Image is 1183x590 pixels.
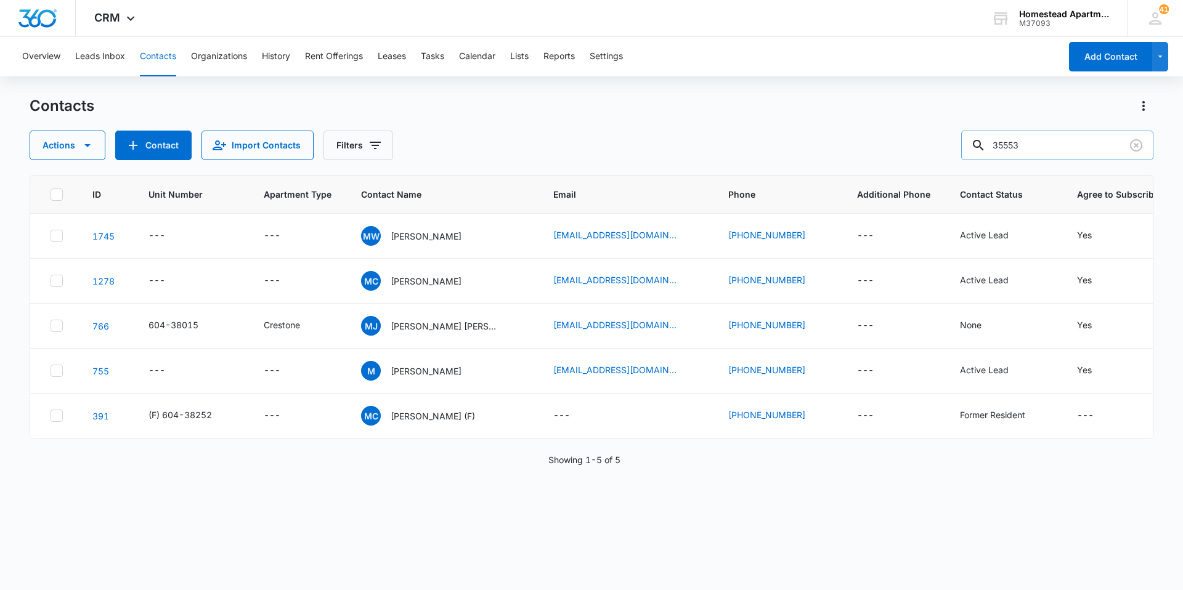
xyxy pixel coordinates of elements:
[728,228,805,241] a: [PHONE_NUMBER]
[510,37,529,76] button: Lists
[1159,4,1169,14] div: notifications count
[728,408,805,421] a: [PHONE_NUMBER]
[960,273,1009,286] div: Active Lead
[264,408,303,423] div: Apartment Type - - Select to Edit Field
[857,228,896,243] div: Additional Phone - - Select to Edit Field
[1019,19,1109,28] div: account id
[459,37,495,76] button: Calendar
[960,408,1025,421] div: Former Resident
[264,228,280,243] div: ---
[960,408,1047,423] div: Contact Status - Former Resident - Select to Edit Field
[30,131,105,160] button: Actions
[361,406,381,426] span: MC
[553,318,699,333] div: Email - maresmiranda23@yahoo.com - Select to Edit Field
[1126,135,1146,155] button: Clear
[148,318,221,333] div: Unit Number - 604-38015 - Select to Edit Field
[728,188,810,201] span: Phone
[728,273,827,288] div: Phone - (435) 760-9460 - Select to Edit Field
[421,37,444,76] button: Tasks
[361,226,381,246] span: MW
[148,228,165,243] div: ---
[148,273,187,288] div: Unit Number - - Select to Edit Field
[1159,4,1169,14] span: 41
[553,273,677,286] a: [EMAIL_ADDRESS][DOMAIN_NAME]
[361,226,484,246] div: Contact Name - Miranda White - Select to Edit Field
[148,228,187,243] div: Unit Number - - Select to Edit Field
[115,131,192,160] button: Add Contact
[201,131,314,160] button: Import Contacts
[857,318,896,333] div: Additional Phone - - Select to Edit Field
[1077,408,1094,423] div: ---
[361,271,381,291] span: MC
[92,366,109,376] a: Navigate to contact details page for Miranda
[961,131,1153,160] input: Search Contacts
[391,365,461,378] p: [PERSON_NAME]
[264,318,322,333] div: Apartment Type - Crestone - Select to Edit Field
[553,318,677,331] a: [EMAIL_ADDRESS][DOMAIN_NAME]
[361,361,381,381] span: M
[728,363,827,378] div: Phone - (970) 584-9790 - Select to Edit Field
[1077,228,1092,241] div: Yes
[553,273,699,288] div: Email - mirandalapray3@gmail.com - Select to Edit Field
[264,188,331,201] span: Apartment Type
[92,276,115,286] a: Navigate to contact details page for Miranda Carmin
[857,363,874,378] div: ---
[960,318,1004,333] div: Contact Status - None - Select to Edit Field
[857,318,874,333] div: ---
[960,363,1009,376] div: Active Lead
[148,363,165,378] div: ---
[92,231,115,241] a: Navigate to contact details page for Miranda White
[94,11,120,24] span: CRM
[264,363,303,378] div: Apartment Type - - Select to Edit Field
[1069,42,1152,71] button: Add Contact
[30,97,94,115] h1: Contacts
[148,188,234,201] span: Unit Number
[148,408,212,421] div: (F) 604-38252
[378,37,406,76] button: Leases
[361,361,484,381] div: Contact Name - Miranda - Select to Edit Field
[1077,228,1114,243] div: Agree to Subscribe - Yes - Select to Edit Field
[960,273,1031,288] div: Contact Status - Active Lead - Select to Edit Field
[1077,318,1092,331] div: Yes
[728,228,827,243] div: Phone - (970) 617-3484 - Select to Edit Field
[264,408,280,423] div: ---
[1077,363,1092,376] div: Yes
[264,318,300,331] div: Crestone
[857,273,874,288] div: ---
[553,408,592,423] div: Email - - Select to Edit Field
[1019,9,1109,19] div: account name
[92,411,109,421] a: Navigate to contact details page for Miranda Cabaong (F)
[264,273,280,288] div: ---
[857,408,896,423] div: Additional Phone - - Select to Edit Field
[1077,363,1114,378] div: Agree to Subscribe - Yes - Select to Edit Field
[553,363,699,378] div: Email - maresmiranda23@yahoo.com - Select to Edit Field
[264,273,303,288] div: Apartment Type - - Select to Edit Field
[857,228,874,243] div: ---
[1077,318,1114,333] div: Agree to Subscribe - Yes - Select to Edit Field
[857,408,874,423] div: ---
[553,363,677,376] a: [EMAIL_ADDRESS][DOMAIN_NAME]
[391,275,461,288] p: [PERSON_NAME]
[960,188,1030,201] span: Contact Status
[1077,408,1116,423] div: Agree to Subscribe - - Select to Edit Field
[857,188,930,201] span: Additional Phone
[728,318,827,333] div: Phone - (970) 584-9790 - Select to Edit Field
[553,228,677,241] a: [EMAIL_ADDRESS][DOMAIN_NAME]
[548,453,620,466] p: Showing 1-5 of 5
[960,318,982,331] div: None
[361,316,381,336] span: MJ
[305,37,363,76] button: Rent Offerings
[590,37,623,76] button: Settings
[22,37,60,76] button: Overview
[728,318,805,331] a: [PHONE_NUMBER]
[140,37,176,76] button: Contacts
[728,363,805,376] a: [PHONE_NUMBER]
[391,410,475,422] p: [PERSON_NAME] (F)
[148,408,234,423] div: Unit Number - (F) 604-38252 - Select to Edit Field
[391,230,461,243] p: [PERSON_NAME]
[148,363,187,378] div: Unit Number - - Select to Edit Field
[857,363,896,378] div: Additional Phone - - Select to Edit Field
[92,321,109,331] a: Navigate to contact details page for Miranda Jane Mares
[960,363,1031,378] div: Contact Status - Active Lead - Select to Edit Field
[361,271,484,291] div: Contact Name - Miranda Carmin - Select to Edit Field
